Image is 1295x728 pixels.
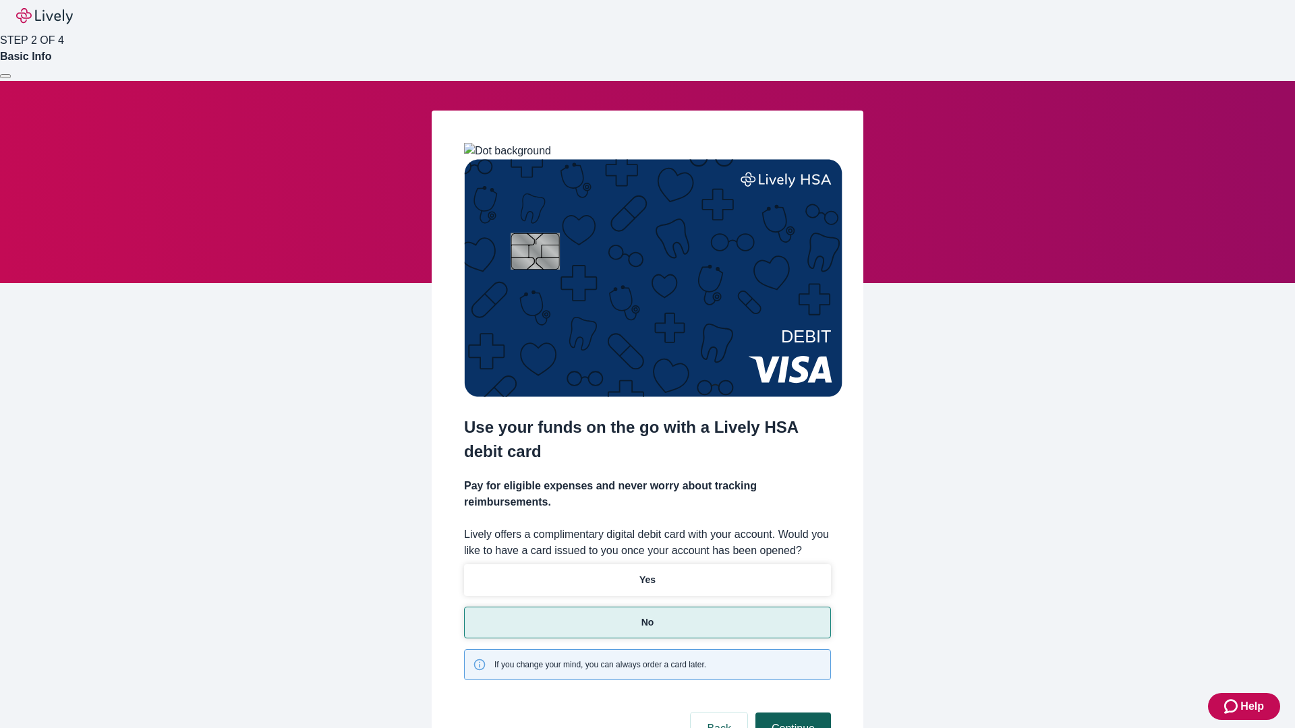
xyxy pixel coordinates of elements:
button: Zendesk support iconHelp [1208,693,1280,720]
label: Lively offers a complimentary digital debit card with your account. Would you like to have a card... [464,526,831,559]
img: Dot background [464,143,551,159]
span: Help [1240,698,1264,715]
h4: Pay for eligible expenses and never worry about tracking reimbursements. [464,478,831,510]
img: Lively [16,8,73,24]
svg: Zendesk support icon [1224,698,1240,715]
span: If you change your mind, you can always order a card later. [494,659,706,671]
h2: Use your funds on the go with a Lively HSA debit card [464,415,831,464]
p: Yes [639,573,656,587]
button: No [464,607,831,638]
p: No [641,615,654,630]
img: Debit card [464,159,842,397]
button: Yes [464,564,831,596]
